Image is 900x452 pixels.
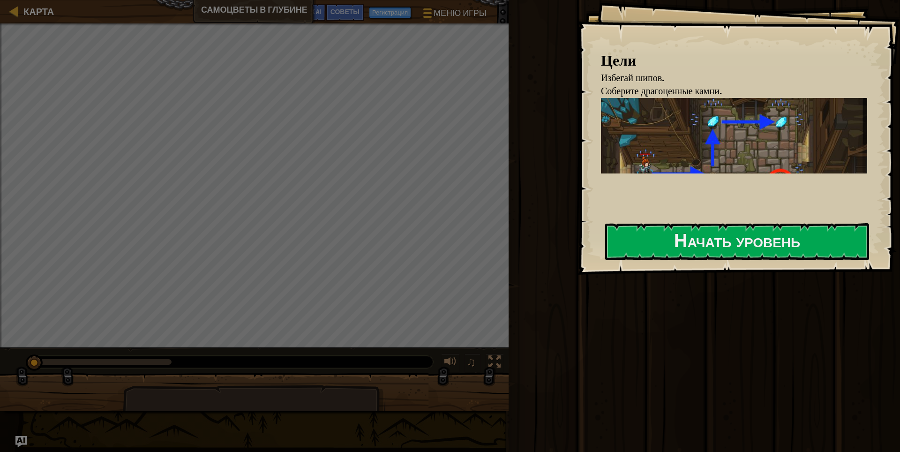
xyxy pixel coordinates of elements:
[300,4,326,21] button: Ask AI
[305,7,321,16] span: Ask AI
[465,354,480,373] button: ♫
[23,5,54,18] span: Карта
[15,436,27,447] button: Ask AI
[601,50,867,71] div: Цели
[605,223,869,260] button: Начать уровень
[601,84,722,97] span: Соберите драгоценные камни.
[466,355,476,369] span: ♫
[441,354,460,373] button: Регулировать громкость
[589,71,865,85] li: Избегай шипов.
[19,5,54,18] a: Карта
[369,7,411,18] button: Регистрация
[589,84,865,98] li: Соберите драгоценные камни.
[485,354,504,373] button: Переключить полноэкранный режим
[601,71,664,84] span: Избегай шипов.
[434,7,487,19] span: Меню игры
[330,7,360,16] span: Советы
[416,4,492,26] button: Меню игры
[601,98,874,235] img: Gems in the deep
